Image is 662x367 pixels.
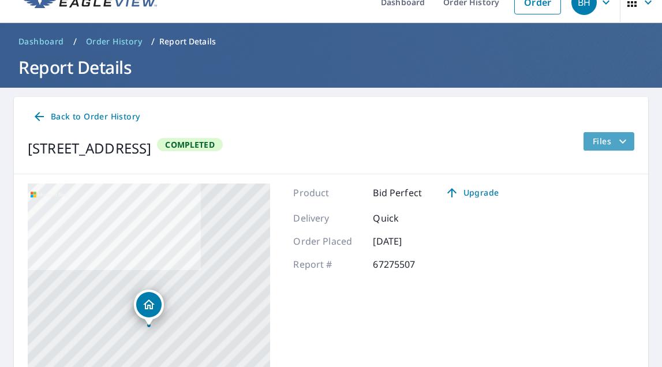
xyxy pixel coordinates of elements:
li: / [73,35,77,48]
span: Order History [86,36,142,47]
a: Back to Order History [28,106,144,128]
p: [DATE] [373,234,442,248]
a: Order History [81,32,147,51]
p: Bid Perfect [373,186,422,200]
p: 67275507 [373,257,442,271]
span: Dashboard [18,36,64,47]
p: Delivery [293,211,362,225]
p: Report Details [159,36,216,47]
nav: breadcrumb [14,32,648,51]
span: Back to Order History [32,110,140,124]
li: / [151,35,155,48]
span: Files [593,134,630,148]
p: Report # [293,257,362,271]
button: filesDropdownBtn-67275507 [583,132,634,151]
div: [STREET_ADDRESS] [28,138,151,159]
h1: Report Details [14,55,648,79]
a: Upgrade [436,183,508,202]
p: Quick [373,211,442,225]
p: Order Placed [293,234,362,248]
p: Product [293,186,362,200]
span: Completed [158,139,221,150]
a: Dashboard [14,32,69,51]
span: Upgrade [443,186,501,200]
div: Dropped pin, building 1, Residential property, 725 99th Ave N Naples, FL 34108 [134,290,164,325]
